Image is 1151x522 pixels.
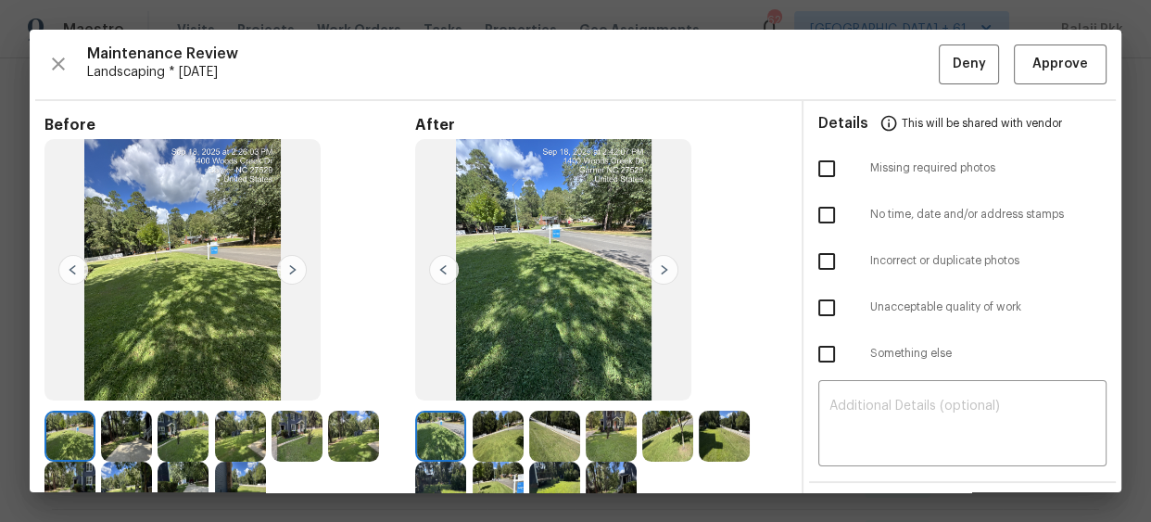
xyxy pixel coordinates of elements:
[939,45,999,84] button: Deny
[803,331,1121,377] div: Something else
[1032,53,1088,76] span: Approve
[803,192,1121,238] div: No time, date and/or address stamps
[58,255,88,285] img: left-chevron-button-url
[803,238,1121,285] div: Incorrect or duplicate photos
[415,116,786,134] span: After
[1014,45,1107,84] button: Approve
[870,253,1107,269] span: Incorrect or duplicate photos
[649,255,678,285] img: right-chevron-button-url
[870,346,1107,362] span: Something else
[870,160,1107,176] span: Missing required photos
[44,116,415,134] span: Before
[87,45,939,63] span: Maintenance Review
[870,207,1107,223] span: No time, date and/or address stamps
[870,299,1107,315] span: Unacceptable quality of work
[902,101,1062,146] span: This will be shared with vendor
[277,255,307,285] img: right-chevron-button-url
[87,63,939,82] span: Landscaping * [DATE]
[803,285,1121,331] div: Unacceptable quality of work
[429,255,459,285] img: left-chevron-button-url
[803,146,1121,192] div: Missing required photos
[818,101,868,146] span: Details
[953,53,986,76] span: Deny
